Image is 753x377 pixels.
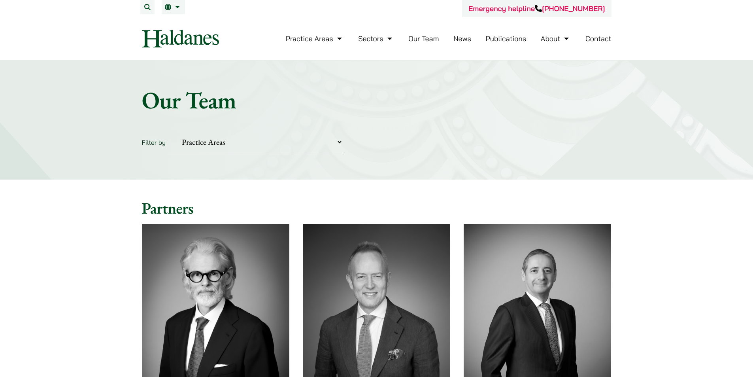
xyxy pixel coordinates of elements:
[142,86,611,114] h1: Our Team
[286,34,344,43] a: Practice Areas
[585,34,611,43] a: Contact
[142,30,219,47] img: Logo of Haldanes
[541,34,571,43] a: About
[408,34,439,43] a: Our Team
[142,199,611,218] h2: Partners
[453,34,471,43] a: News
[486,34,527,43] a: Publications
[142,138,166,146] label: Filter by
[165,4,182,10] a: EN
[468,4,605,13] a: Emergency helpline[PHONE_NUMBER]
[358,34,394,43] a: Sectors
